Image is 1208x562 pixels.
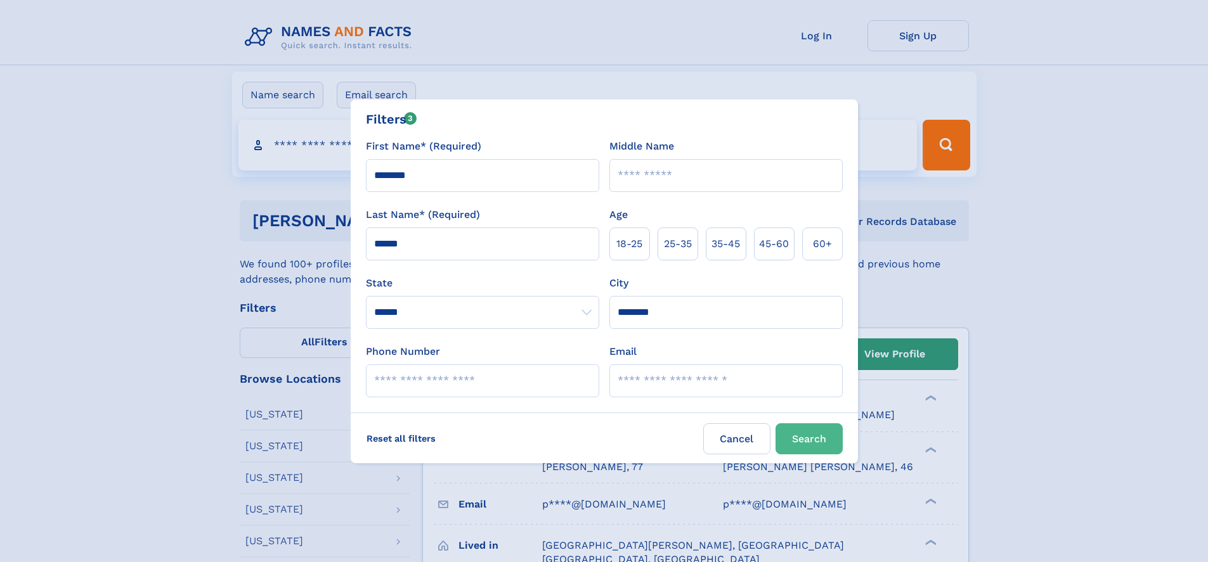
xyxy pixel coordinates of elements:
[366,276,599,291] label: State
[776,423,843,454] button: Search
[711,236,740,252] span: 35‑45
[616,236,642,252] span: 18‑25
[759,236,789,252] span: 45‑60
[609,139,674,154] label: Middle Name
[609,207,628,222] label: Age
[366,110,417,129] div: Filters
[813,236,832,252] span: 60+
[664,236,692,252] span: 25‑35
[703,423,770,454] label: Cancel
[366,139,481,154] label: First Name* (Required)
[366,207,480,222] label: Last Name* (Required)
[366,344,440,359] label: Phone Number
[609,344,637,359] label: Email
[609,276,628,291] label: City
[358,423,444,454] label: Reset all filters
